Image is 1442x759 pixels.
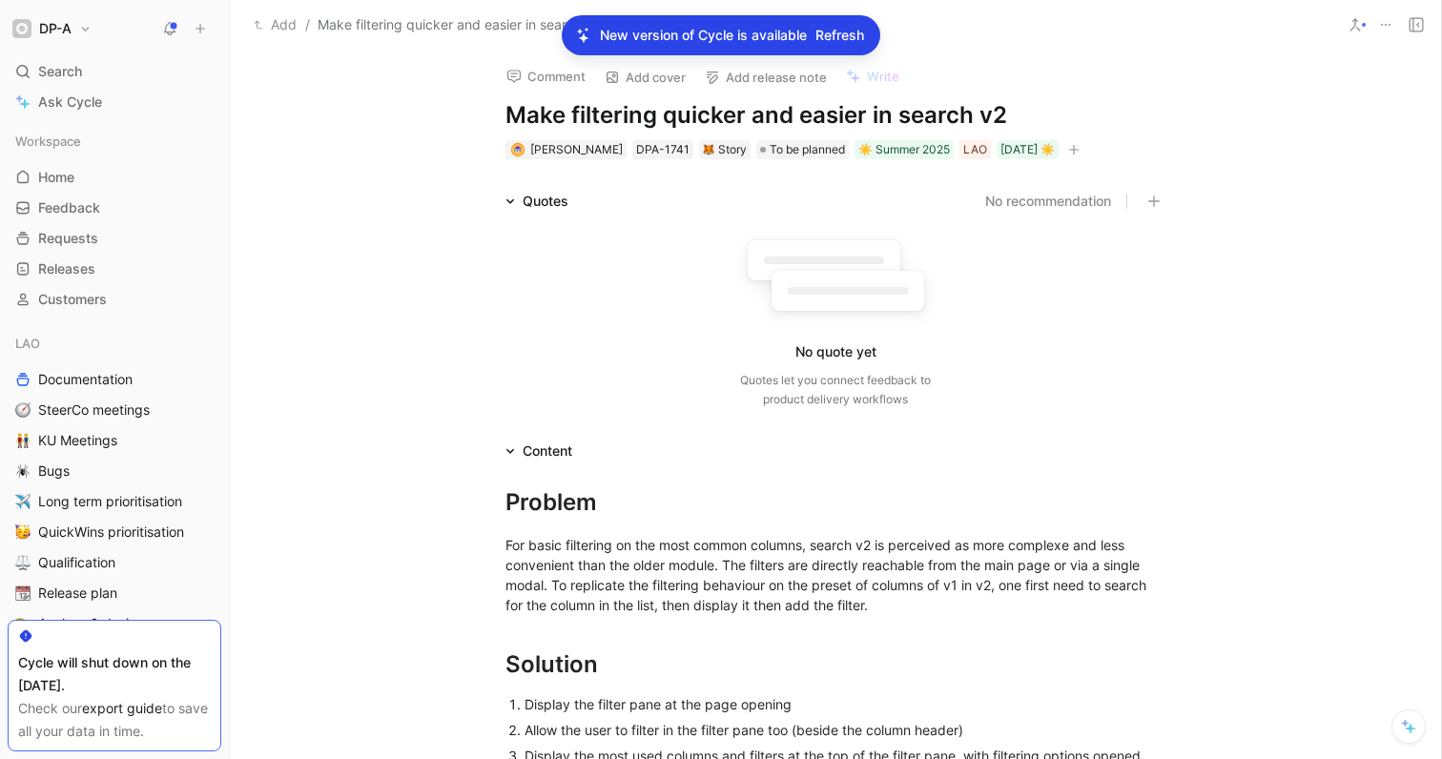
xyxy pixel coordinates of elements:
[505,647,1165,682] div: Solution
[8,329,221,638] div: LAODocumentation🧭SteerCo meetings👬KU Meetings🕷️Bugs✈️Long term prioritisation🥳QuickWins prioritis...
[15,524,31,540] img: 🥳
[512,144,523,154] img: avatar
[38,584,117,603] span: Release plan
[8,396,221,424] a: 🧭SteerCo meetings
[498,63,594,90] button: Comment
[15,433,31,448] img: 👬
[699,140,751,159] div: 🦊Story
[11,460,34,482] button: 🕷️
[523,440,572,462] div: Content
[8,224,221,253] a: Requests
[1000,140,1055,159] div: [DATE] ☀️
[15,494,31,509] img: ✈️
[38,553,115,572] span: Qualification
[11,551,34,574] button: ⚖️
[8,518,221,546] a: 🥳QuickWins prioritisation
[11,521,34,544] button: 🥳
[11,429,34,452] button: 👬
[15,334,40,353] span: LAO
[15,402,31,418] img: 🧭
[38,431,117,450] span: KU Meetings
[525,720,1165,740] div: Allow the user to filter in the filter pane too (beside the column header)
[15,585,31,601] img: 📆
[505,485,1165,520] div: Problem
[498,440,580,462] div: Content
[38,462,70,481] span: Bugs
[38,259,95,278] span: Releases
[505,535,1165,615] div: For basic filtering on the most common columns, search v2 is perceived as more complexe and less ...
[8,255,221,283] a: Releases
[38,523,184,542] span: QuickWins prioritisation
[8,365,221,394] a: Documentation
[38,492,182,511] span: Long term prioritisation
[8,285,221,314] a: Customers
[523,190,568,213] div: Quotes
[11,399,34,421] button: 🧭
[18,651,211,697] div: Cycle will shut down on the [DATE].
[703,144,714,155] img: 🦊
[15,616,31,631] img: 🎨
[38,198,100,217] span: Feedback
[11,582,34,605] button: 📆
[8,57,221,86] div: Search
[963,140,987,159] div: LAO
[8,329,221,358] div: LAO
[38,400,150,420] span: SteerCo meetings
[8,163,221,192] a: Home
[696,64,835,91] button: Add release note
[505,100,1165,131] h1: Make filtering quicker and easier in search v2
[837,63,908,90] button: Write
[15,555,31,570] img: ⚖️
[8,15,96,42] button: DP-ADP-A
[8,609,221,638] a: 🎨Analyse & design
[770,140,845,159] span: To be planned
[498,190,576,213] div: Quotes
[12,19,31,38] img: DP-A
[756,140,849,159] div: To be planned
[8,457,221,485] a: 🕷️Bugs
[38,370,133,389] span: Documentation
[8,88,221,116] a: Ask Cycle
[15,132,81,151] span: Workspace
[38,229,98,248] span: Requests
[38,60,82,83] span: Search
[596,64,694,91] button: Add cover
[858,140,950,159] div: ☀️ Summer 2025
[8,426,221,455] a: 👬KU Meetings
[815,24,864,47] span: Refresh
[15,463,31,479] img: 🕷️
[38,168,74,187] span: Home
[318,13,601,36] span: Make filtering quicker and easier in search v2
[703,140,747,159] div: Story
[867,68,899,85] span: Write
[11,490,34,513] button: ✈️
[305,13,310,36] span: /
[8,194,221,222] a: Feedback
[985,190,1111,213] button: No recommendation
[8,127,221,155] div: Workspace
[525,694,1165,714] div: Display the filter pane at the page opening
[18,697,211,743] div: Check our to save all your data in time.
[8,548,221,577] a: ⚖️Qualification
[814,23,865,48] button: Refresh
[795,340,876,363] div: No quote yet
[8,579,221,607] a: 📆Release plan
[11,612,34,635] button: 🎨
[38,614,145,633] span: Analyse & design
[740,371,931,409] div: Quotes let you connect feedback to product delivery workflows
[82,700,162,716] a: export guide
[636,140,690,159] div: DPA-1741
[8,487,221,516] a: ✈️Long term prioritisation
[38,91,102,113] span: Ask Cycle
[38,290,107,309] span: Customers
[249,13,301,36] button: Add
[600,24,807,47] p: New version of Cycle is available
[530,142,623,156] span: [PERSON_NAME]
[39,20,72,37] h1: DP-A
